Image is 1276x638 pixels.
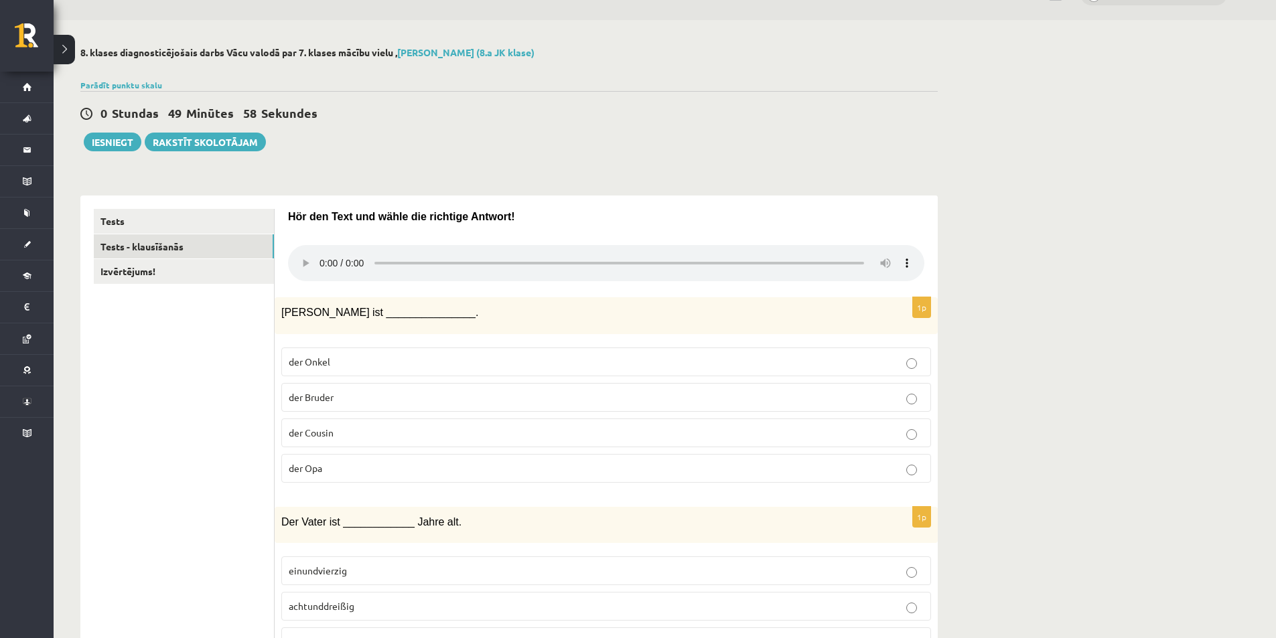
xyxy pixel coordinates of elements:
[906,567,917,578] input: einundvierzig
[94,234,274,259] a: Tests - klausīšanās
[289,462,322,474] span: der Opa
[100,105,107,121] span: 0
[288,211,515,222] span: Hör den Text und wähle die richtige Antwort!
[261,105,317,121] span: Sekundes
[168,105,182,121] span: 49
[906,358,917,369] input: der Onkel
[281,516,462,528] span: Der Vater ist ____________ Jahre alt.
[112,105,159,121] span: Stundas
[289,600,354,612] span: achtunddreißig
[15,23,54,57] a: Rīgas 1. Tālmācības vidusskola
[912,297,931,318] p: 1p
[80,47,938,58] h2: 8. klases diagnosticējošais darbs Vācu valodā par 7. klases mācību vielu ,
[289,355,330,368] span: der Onkel
[906,603,917,613] input: achtunddreißig
[397,46,535,58] a: [PERSON_NAME] (8.a JK klase)
[906,429,917,440] input: der Cousin
[84,133,141,151] button: Iesniegt
[912,506,931,528] p: 1p
[281,307,478,318] span: [PERSON_NAME] ist _______________.
[289,391,334,403] span: der Bruder
[186,105,234,121] span: Minūtes
[906,465,917,475] input: der Opa
[145,133,266,151] a: Rakstīt skolotājam
[94,209,274,234] a: Tests
[94,259,274,284] a: Izvērtējums!
[906,394,917,404] input: der Bruder
[80,80,162,90] a: Parādīt punktu skalu
[243,105,257,121] span: 58
[289,426,334,438] span: der Cousin
[289,564,347,576] span: einundvierzig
